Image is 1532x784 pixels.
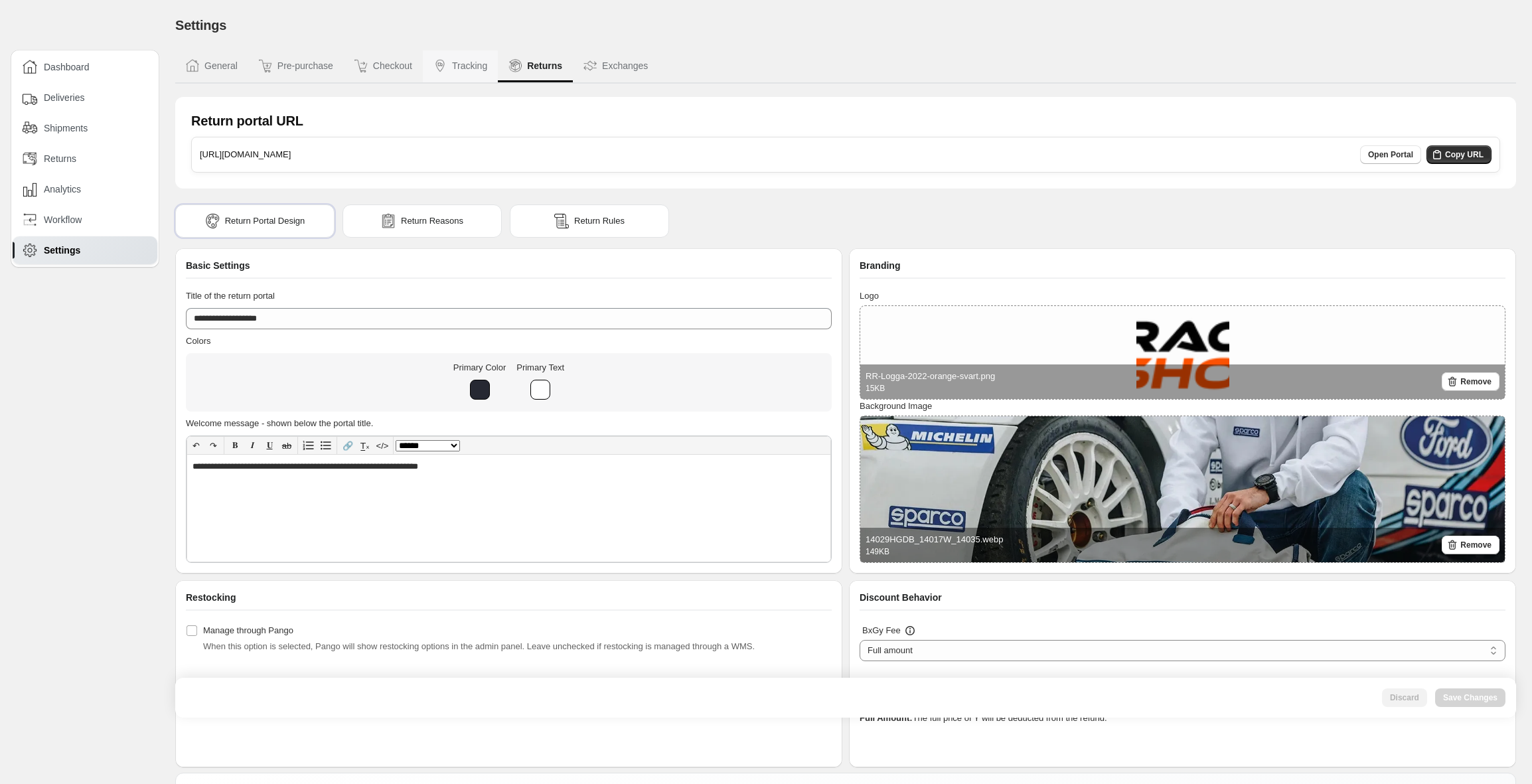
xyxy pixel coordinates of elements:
span: Logo [860,291,879,301]
h3: Welcome message - shown below the portal title. [186,417,832,430]
img: Tracking icon [433,59,447,72]
span: Return Reasons [401,214,463,228]
p: 15 KB [866,383,995,394]
span: Open Portal [1368,149,1413,160]
span: Workflow [44,213,82,226]
h1: Return portal URL [191,113,303,129]
button: 𝑰 [244,437,261,454]
span: Settings [44,244,80,257]
p: The full price of Y will be deducted from the refund. [860,712,1505,725]
div: 14029HGDB_14017W_14035.webp [866,533,1003,557]
button: T̲ₓ [356,437,374,454]
span: Dashboard [44,60,90,74]
span: Deliveries [44,91,84,104]
img: Exchanges icon [583,59,597,72]
span: Return Portal Design [225,214,305,228]
div: Discount Behavior [860,591,1505,611]
span: Remove [1460,376,1492,387]
button: 𝐔 [261,437,278,454]
button: ab [278,437,295,454]
a: Open Portal [1360,145,1421,164]
button: </> [374,437,391,454]
button: ↷ [204,437,222,454]
button: ↶ [187,437,204,454]
button: Exchanges [573,50,658,82]
img: Checkout icon [354,59,368,72]
div: RR-Logga-2022-orange-svart.png [866,370,995,394]
button: 𝐁 [226,437,244,454]
img: General icon [186,59,199,72]
div: Branding [860,259,1505,279]
s: ab [282,441,291,451]
span: Copy URL [1445,149,1484,160]
h3: Title of the return portal [186,289,832,303]
div: Basic Settings [186,259,832,279]
button: Pre-purchase [248,50,344,82]
span: Settings [175,18,226,33]
strong: Never Charge: [860,676,919,686]
img: Returns icon [508,59,522,72]
span: 𝐔 [267,440,273,450]
img: RR-Logga-2022-orange-svart.png [1136,306,1229,399]
img: rules icon [554,214,569,228]
span: Return Rules [574,214,625,228]
button: Numbered list [300,437,317,454]
img: reasons icon [381,214,396,228]
button: Checkout [344,50,423,82]
img: 14029HGDB_14017W_14035.webp [860,416,1505,562]
strong: Full Amount: [860,713,913,723]
span: Analytics [44,183,81,196]
h3: Colors [186,335,832,348]
button: 🔗 [339,437,356,454]
p: 149 KB [866,546,1003,557]
h3: [URL][DOMAIN_NAME] [200,148,291,161]
span: Background Image [860,401,932,411]
button: General [175,50,248,82]
button: Returns [498,50,573,82]
button: Bullet list [317,437,335,454]
button: Tracking [423,50,498,82]
span: Returns [44,152,76,165]
button: Remove [1442,536,1499,554]
span: Primary Color [453,362,506,372]
span: Remove [1460,540,1492,550]
button: Remove [1442,372,1499,391]
button: Copy URL [1426,145,1492,164]
p: Customers get full refund for X and keep Y [860,674,1505,688]
span: Primary Text [516,362,564,372]
img: Pre-purchase icon [259,59,272,72]
div: Restocking [186,591,832,611]
span: Shipments [44,121,88,135]
span: When this option is selected, Pango will show restocking options in the admin panel. Leave unchec... [203,641,755,651]
img: portal icon [205,214,220,228]
span: Manage through Pango [203,625,293,635]
h3: BxGy Fee [862,624,901,637]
